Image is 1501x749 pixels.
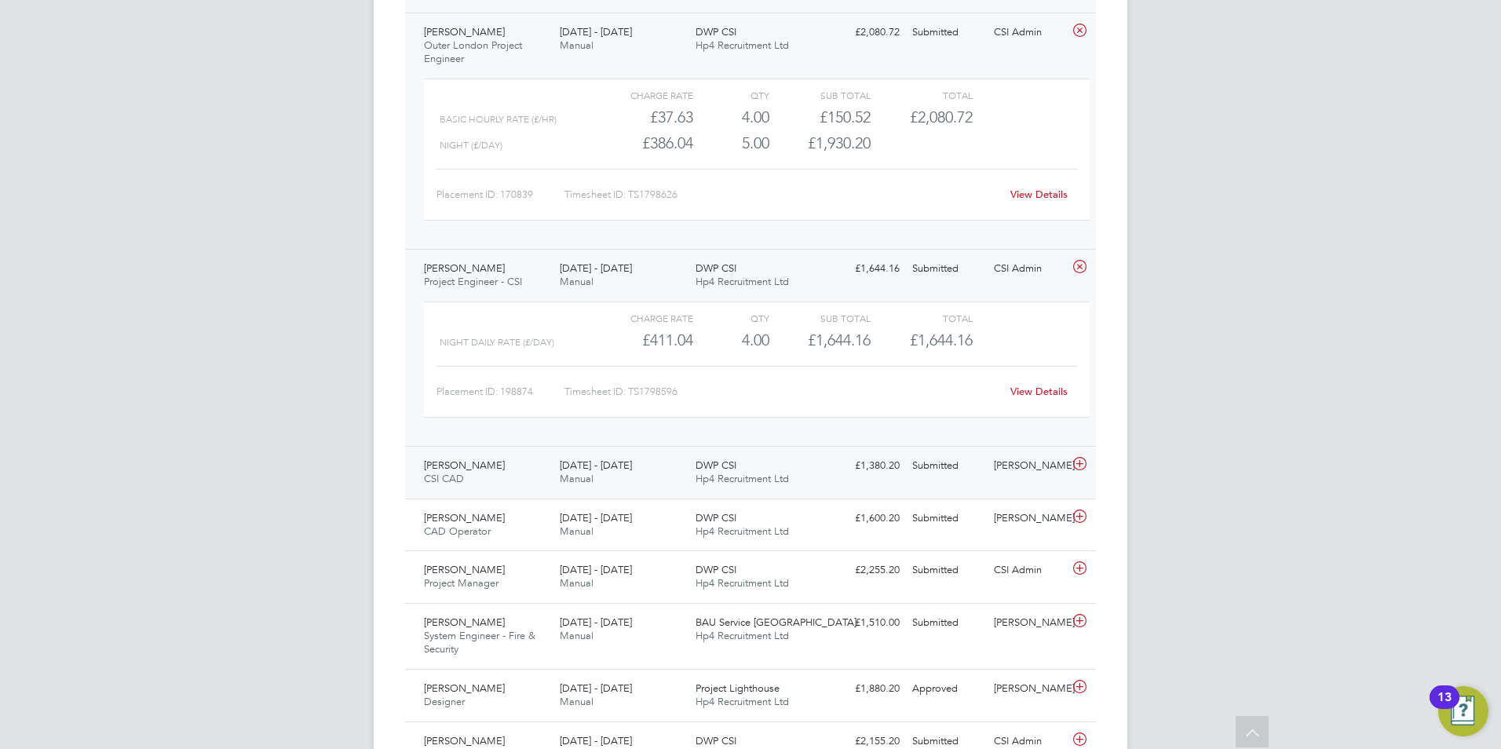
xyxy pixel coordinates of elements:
div: Timesheet ID: TS1798596 [564,379,1000,404]
span: DWP CSI [696,459,736,472]
div: Placement ID: 170839 [436,182,564,207]
span: [PERSON_NAME] [424,459,505,472]
span: [PERSON_NAME] [424,734,505,747]
div: [PERSON_NAME] [988,506,1069,532]
span: [DATE] - [DATE] [560,459,632,472]
div: £1,510.00 [824,610,906,636]
div: Timesheet ID: TS1798626 [564,182,1000,207]
div: £2,255.20 [824,557,906,583]
span: System Engineer - Fire & Security [424,629,535,656]
span: [PERSON_NAME] [424,616,505,629]
span: [DATE] - [DATE] [560,734,632,747]
div: £1,600.20 [824,506,906,532]
div: £411.04 [592,327,693,353]
span: [DATE] - [DATE] [560,563,632,576]
div: £1,644.16 [824,256,906,282]
span: Manual [560,472,593,485]
a: View Details [1010,188,1068,201]
div: Charge rate [592,86,693,104]
span: Project Lighthouse [696,681,780,695]
div: £386.04 [592,130,693,156]
span: CAD Operator [424,524,491,538]
span: [DATE] - [DATE] [560,25,632,38]
span: £1,644.16 [910,331,973,349]
span: DWP CSI [696,563,736,576]
div: Submitted [906,557,988,583]
span: [PERSON_NAME] [424,563,505,576]
a: View Details [1010,385,1068,398]
span: CSI CAD [424,472,464,485]
div: CSI Admin [988,256,1069,282]
div: 5.00 [693,130,769,156]
div: 4.00 [693,104,769,130]
div: Submitted [906,256,988,282]
div: £1,880.20 [824,676,906,702]
span: Hp4 Recruitment Ltd [696,472,789,485]
div: Submitted [906,506,988,532]
div: Submitted [906,20,988,46]
div: £2,080.72 [824,20,906,46]
span: Night Daily Rate (£/day) [440,337,554,348]
div: 4.00 [693,327,769,353]
div: [PERSON_NAME] [988,610,1069,636]
div: £1,380.20 [824,453,906,479]
button: Open Resource Center, 13 new notifications [1438,686,1488,736]
span: DWP CSI [696,734,736,747]
span: Hp4 Recruitment Ltd [696,524,789,538]
span: [PERSON_NAME] [424,511,505,524]
span: DWP CSI [696,511,736,524]
div: £150.52 [769,104,871,130]
div: [PERSON_NAME] [988,676,1069,702]
span: Designer [424,695,465,708]
div: £37.63 [592,104,693,130]
span: Manual [560,695,593,708]
span: DWP CSI [696,261,736,275]
div: £1,644.16 [769,327,871,353]
span: [DATE] - [DATE] [560,681,632,695]
span: [PERSON_NAME] [424,25,505,38]
span: [DATE] - [DATE] [560,511,632,524]
span: basic hourly rate (£/HR) [440,114,557,125]
span: DWP CSI [696,25,736,38]
span: Hp4 Recruitment Ltd [696,38,789,52]
div: Sub Total [769,309,871,327]
div: CSI Admin [988,557,1069,583]
div: QTY [693,86,769,104]
div: £1,930.20 [769,130,871,156]
span: [DATE] - [DATE] [560,616,632,629]
div: QTY [693,309,769,327]
div: Total [871,309,972,327]
div: 13 [1437,697,1452,718]
span: [DATE] - [DATE] [560,261,632,275]
div: Submitted [906,453,988,479]
span: Manual [560,629,593,642]
div: CSI Admin [988,20,1069,46]
span: BAU Service [GEOGRAPHIC_DATA] [696,616,856,629]
span: Manual [560,275,593,288]
span: Hp4 Recruitment Ltd [696,629,789,642]
div: Submitted [906,610,988,636]
span: Project Manager [424,576,499,590]
span: [PERSON_NAME] [424,681,505,695]
div: Charge rate [592,309,693,327]
div: Placement ID: 198874 [436,379,564,404]
span: £2,080.72 [910,108,973,126]
div: Sub Total [769,86,871,104]
span: Manual [560,524,593,538]
div: [PERSON_NAME] [988,453,1069,479]
span: Project Engineer - CSI [424,275,522,288]
div: Total [871,86,972,104]
span: Manual [560,38,593,52]
span: Hp4 Recruitment Ltd [696,275,789,288]
span: Hp4 Recruitment Ltd [696,576,789,590]
span: Manual [560,576,593,590]
span: Night (£/day) [440,140,502,151]
span: Outer London Project Engineer [424,38,522,65]
span: [PERSON_NAME] [424,261,505,275]
span: Hp4 Recruitment Ltd [696,695,789,708]
div: Approved [906,676,988,702]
